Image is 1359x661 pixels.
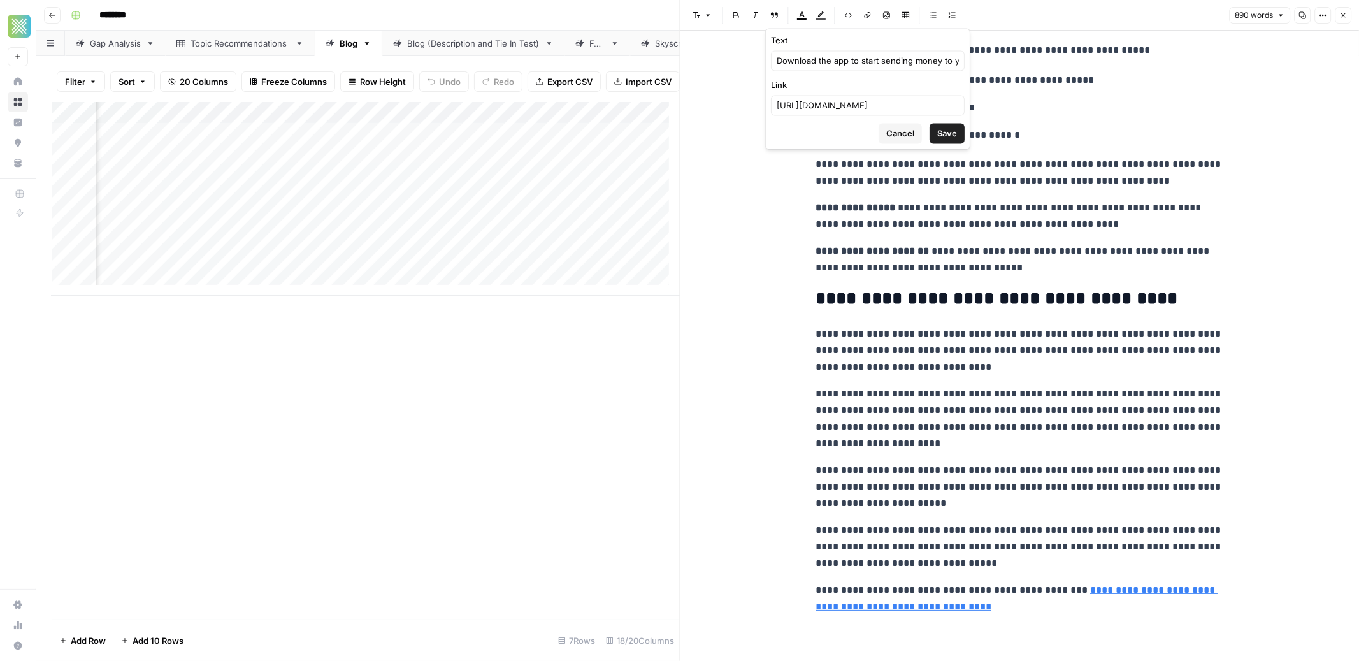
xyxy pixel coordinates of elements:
span: Redo [494,75,514,88]
img: Xponent21 Logo [8,15,31,38]
span: Import CSV [626,75,672,88]
a: Insights [8,112,28,133]
span: Filter [65,75,85,88]
a: Your Data [8,153,28,173]
button: 20 Columns [160,71,236,92]
button: Save [930,123,965,143]
button: Import CSV [606,71,680,92]
span: Sort [119,75,135,88]
button: Add 10 Rows [113,630,191,651]
button: Workspace: Xponent21 [8,10,28,42]
button: Add Row [52,630,113,651]
input: Type placeholder [777,54,959,67]
a: Skyscraper [630,31,725,56]
button: Cancel [879,123,922,143]
span: Row Height [360,75,406,88]
button: Sort [110,71,155,92]
a: Usage [8,615,28,636]
label: Text [771,34,965,47]
button: Redo [474,71,522,92]
span: Freeze Columns [261,75,327,88]
button: Row Height [340,71,414,92]
span: Undo [439,75,461,88]
a: Blog (Description and Tie In Test) [382,31,564,56]
a: Gap Analysis [65,31,166,56]
span: Add Row [71,634,106,647]
div: Topic Recommendations [191,37,290,50]
a: Opportunities [8,133,28,153]
span: Add 10 Rows [133,634,183,647]
a: Topic Recommendations [166,31,315,56]
input: www.enter-url-here.com [777,99,959,112]
div: Blog (Description and Tie In Test) [407,37,540,50]
div: Gap Analysis [90,37,141,50]
span: 890 words [1235,10,1273,21]
button: Undo [419,71,469,92]
button: 890 words [1229,7,1290,24]
a: Settings [8,595,28,615]
div: 18/20 Columns [601,630,680,651]
span: 20 Columns [180,75,228,88]
button: Help + Support [8,636,28,656]
label: Link [771,78,965,91]
span: Cancel [886,127,914,140]
a: Home [8,71,28,92]
a: Blog [315,31,382,56]
div: FAQ [589,37,605,50]
button: Filter [57,71,105,92]
div: 7 Rows [553,630,601,651]
div: Skyscraper [655,37,700,50]
span: Save [937,127,957,140]
a: FAQ [564,31,630,56]
button: Export CSV [528,71,601,92]
button: Freeze Columns [241,71,335,92]
div: Blog [340,37,357,50]
span: Export CSV [547,75,593,88]
a: Browse [8,92,28,112]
